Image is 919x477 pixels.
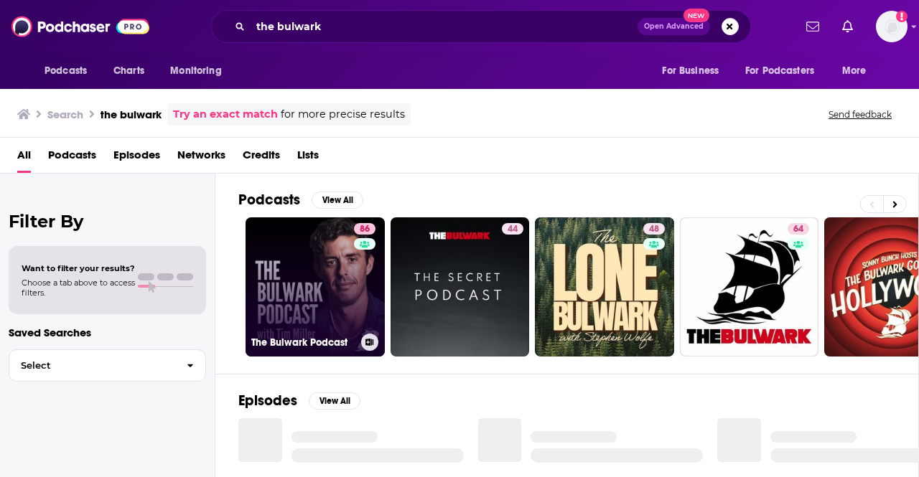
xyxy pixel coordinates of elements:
[170,61,221,81] span: Monitoring
[745,61,814,81] span: For Podcasters
[836,14,859,39] a: Show notifications dropdown
[793,222,803,237] span: 64
[22,278,135,298] span: Choose a tab above to access filters.
[360,222,370,237] span: 86
[238,191,300,209] h2: Podcasts
[251,336,355,349] h3: The Bulwark Podcast
[104,57,153,85] a: Charts
[824,108,896,121] button: Send feedback
[662,61,719,81] span: For Business
[535,217,674,356] a: 48
[684,9,709,22] span: New
[243,143,280,173] a: Credits
[638,18,710,35] button: Open AdvancedNew
[11,13,149,40] img: Podchaser - Follow, Share and Rate Podcasts
[876,11,908,42] img: User Profile
[354,223,375,235] a: 86
[297,143,319,173] a: Lists
[876,11,908,42] button: Show profile menu
[896,11,908,22] svg: Add a profile image
[177,143,225,173] a: Networks
[788,223,809,235] a: 64
[652,57,737,85] button: open menu
[502,223,523,235] a: 44
[801,14,825,39] a: Show notifications dropdown
[643,223,665,235] a: 48
[238,191,363,209] a: PodcastsView All
[842,61,867,81] span: More
[391,217,530,356] a: 44
[309,392,360,410] button: View All
[736,57,835,85] button: open menu
[173,106,278,123] a: Try an exact match
[680,217,819,356] a: 64
[649,222,659,237] span: 48
[160,57,240,85] button: open menu
[644,23,704,30] span: Open Advanced
[34,57,106,85] button: open menu
[238,392,297,410] h2: Episodes
[9,361,175,370] span: Select
[47,108,83,121] h3: Search
[281,106,405,123] span: for more precise results
[876,11,908,42] span: Logged in as gabrielle.gantz
[9,211,206,232] h2: Filter By
[17,143,31,173] a: All
[312,192,363,209] button: View All
[9,326,206,339] p: Saved Searches
[22,263,135,273] span: Want to filter your results?
[238,392,360,410] a: EpisodesView All
[508,222,518,237] span: 44
[211,10,751,43] div: Search podcasts, credits, & more...
[48,143,96,173] a: Podcasts
[246,217,385,356] a: 86The Bulwark Podcast
[45,61,87,81] span: Podcasts
[832,57,885,85] button: open menu
[113,143,160,173] a: Episodes
[101,108,162,121] h3: the bulwark
[113,61,144,81] span: Charts
[251,15,638,38] input: Search podcasts, credits, & more...
[9,349,206,382] button: Select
